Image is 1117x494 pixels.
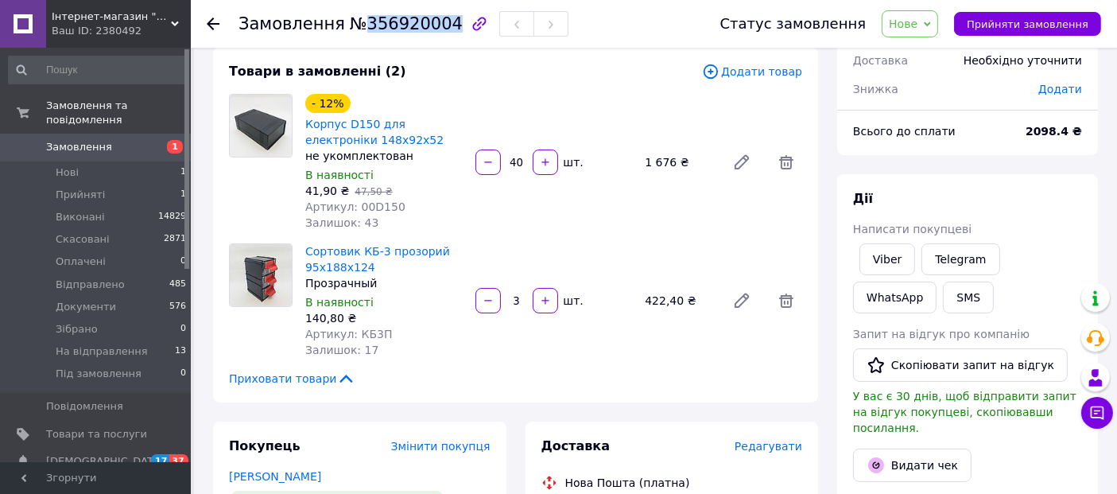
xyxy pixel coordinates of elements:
[638,151,719,173] div: 1 676 ₴
[720,16,867,32] div: Статус замовлення
[239,14,345,33] span: Замовлення
[1081,397,1113,429] button: Чат з покупцем
[56,367,142,381] span: Під замовлення
[56,322,98,336] span: Зібрано
[229,64,406,79] span: Товари в замовленні (2)
[305,169,374,181] span: В наявності
[56,210,105,224] span: Виконані
[46,427,147,441] span: Товари та послуги
[56,278,125,292] span: Відправлено
[726,285,758,317] a: Редагувати
[305,200,405,213] span: Артикул: 00D150
[853,83,898,95] span: Знижка
[305,118,444,146] a: Корпус D150 для електроніки 148х92х52
[853,348,1068,382] button: Скопіювати запит на відгук
[853,282,937,313] a: WhatsApp
[943,282,994,313] button: SMS
[46,140,112,154] span: Замовлення
[859,243,915,275] a: Viber
[853,125,956,138] span: Всього до сплати
[726,146,758,178] a: Редагувати
[561,475,694,491] div: Нова Пошта (платна)
[305,296,374,309] span: В наявності
[560,293,585,309] div: шт.
[853,223,972,235] span: Написати покупцеві
[229,438,301,453] span: Покупець
[853,390,1076,434] span: У вас є 30 днів, щоб відправити запит на відгук покупцеві, скопіювавши посилання.
[230,244,292,306] img: Сортовик КБ-3 прозорий 95х188х124
[158,210,186,224] span: 14829
[8,56,188,84] input: Пошук
[350,14,463,33] span: №356920004
[180,322,186,336] span: 0
[305,94,351,113] div: - 12%
[175,344,186,359] span: 13
[702,63,802,80] span: Додати товар
[305,245,450,274] a: Сортовик КБ-3 прозорий 95х188х124
[56,165,79,180] span: Нові
[889,18,917,30] span: Нове
[355,186,392,197] span: 47,50 ₴
[305,310,463,326] div: 140,80 ₴
[560,154,585,170] div: шт.
[167,140,183,154] span: 1
[56,344,148,359] span: На відправлення
[1038,83,1082,95] span: Додати
[954,43,1092,78] div: Необхідно уточнити
[56,255,106,269] span: Оплачені
[46,399,123,414] span: Повідомлення
[229,470,321,483] a: [PERSON_NAME]
[46,99,191,127] span: Замовлення та повідомлення
[391,440,491,453] span: Змінити покупця
[180,188,186,202] span: 1
[638,290,719,312] div: 422,40 ₴
[541,438,611,453] span: Доставка
[230,95,292,157] img: Корпус D150 для електроніки 148х92х52
[56,300,116,314] span: Документи
[770,285,802,317] span: Видалити
[853,449,972,482] button: Видати чек
[151,454,169,468] span: 17
[305,216,378,229] span: Залишок: 43
[180,165,186,180] span: 1
[229,371,355,387] span: Приховати товари
[305,148,463,164] div: не укомплектован
[164,232,186,247] span: 2871
[169,278,186,292] span: 485
[305,328,393,340] span: Артикул: КБ3П
[169,454,188,468] span: 37
[180,255,186,269] span: 0
[207,16,219,32] div: Повернутися назад
[180,367,186,381] span: 0
[52,10,171,24] span: Інтернет-магазин "Корпус"
[305,275,463,291] div: Прозрачный
[954,12,1101,36] button: Прийняти замовлення
[853,328,1030,340] span: Запит на відгук про компанію
[56,232,110,247] span: Скасовані
[52,24,191,38] div: Ваш ID: 2380492
[967,18,1088,30] span: Прийняти замовлення
[1026,125,1082,138] b: 2098.4 ₴
[853,54,908,67] span: Доставка
[169,300,186,314] span: 576
[735,440,802,453] span: Редагувати
[56,188,105,202] span: Прийняті
[305,185,349,197] span: 41,90 ₴
[46,454,164,469] span: [DEMOGRAPHIC_DATA]
[921,243,999,275] a: Telegram
[853,191,873,206] span: Дії
[305,344,378,356] span: Залишок: 17
[770,146,802,178] span: Видалити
